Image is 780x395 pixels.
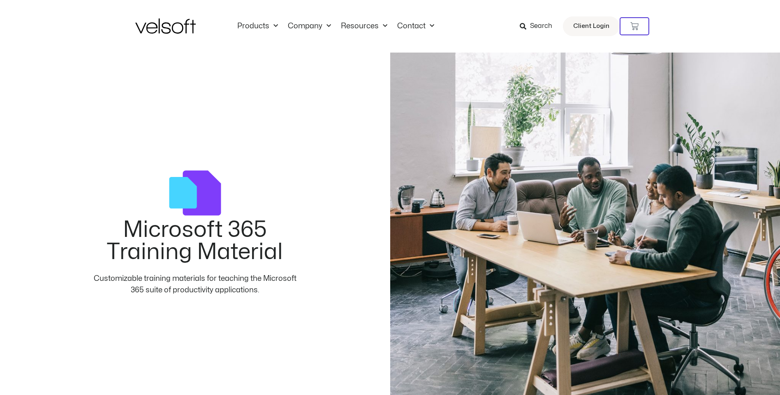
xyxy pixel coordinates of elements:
[530,21,552,32] span: Search
[563,16,620,36] a: Client Login
[392,22,439,31] a: ContactMenu Toggle
[232,22,283,31] a: ProductsMenu Toggle
[91,219,299,263] h2: Microsoft 365 Training Material
[91,273,299,296] div: Customizable training materials for teaching the Microsoft 365 suite of productivity applications.
[573,21,609,32] span: Client Login
[336,22,392,31] a: ResourcesMenu Toggle
[135,18,196,34] img: Velsoft Training Materials
[283,22,336,31] a: CompanyMenu Toggle
[232,22,439,31] nav: Menu
[520,19,558,33] a: Search
[169,167,221,219] img: courses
